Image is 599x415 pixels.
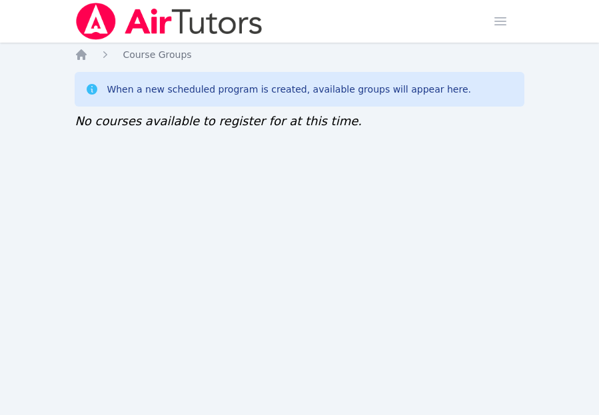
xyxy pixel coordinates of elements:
span: No courses available to register for at this time. [75,114,362,128]
a: Course Groups [123,48,191,61]
span: Course Groups [123,49,191,60]
div: When a new scheduled program is created, available groups will appear here. [107,83,471,96]
nav: Breadcrumb [75,48,524,61]
img: Air Tutors [75,3,263,40]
